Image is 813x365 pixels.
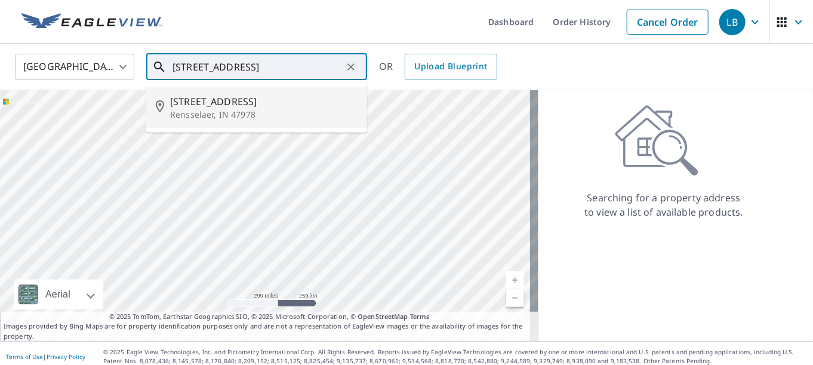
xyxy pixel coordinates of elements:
span: Upload Blueprint [414,59,487,74]
a: Current Level 5, Zoom Out [506,289,524,307]
div: Aerial [14,280,103,309]
a: Terms of Use [6,352,43,361]
a: Privacy Policy [47,352,85,361]
a: Terms [410,312,430,321]
img: EV Logo [21,13,162,31]
div: OR [379,54,497,80]
input: Search by address or latitude-longitude [173,50,343,84]
div: LB [719,9,746,35]
div: Aerial [42,280,74,309]
p: Searching for a property address to view a list of available products. [584,191,744,219]
p: | [6,353,85,360]
a: Upload Blueprint [405,54,497,80]
span: [STREET_ADDRESS] [170,94,358,109]
p: Rensselaer, IN 47978 [170,109,358,121]
a: OpenStreetMap [358,312,408,321]
button: Clear [343,59,359,75]
div: [GEOGRAPHIC_DATA] [15,50,134,84]
span: © 2025 TomTom, Earthstar Geographics SIO, © 2025 Microsoft Corporation, © [109,312,430,322]
a: Current Level 5, Zoom In [506,271,524,289]
a: Cancel Order [627,10,709,35]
